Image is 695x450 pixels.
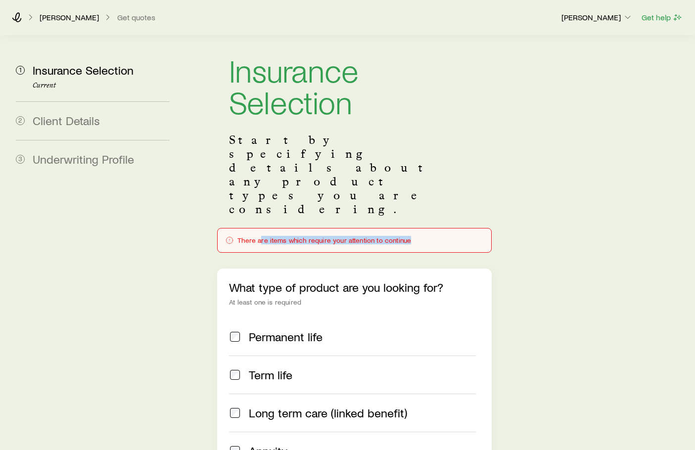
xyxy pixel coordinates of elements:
[561,12,633,24] button: [PERSON_NAME]
[117,13,156,22] button: Get quotes
[16,116,25,125] span: 2
[249,368,292,382] span: Term life
[33,152,134,166] span: Underwriting Profile
[33,113,100,128] span: Client Details
[40,12,99,22] p: [PERSON_NAME]
[641,12,683,23] button: Get help
[229,298,480,306] div: At least one is required
[33,82,170,90] p: Current
[249,406,407,420] span: Long term care (linked benefit)
[229,133,480,216] p: Start by specifying details about any product types you are considering.
[16,66,25,75] span: 1
[33,63,134,77] span: Insurance Selection
[230,332,240,342] input: Permanent life
[226,236,483,244] div: There are items which require your attention to continue
[229,54,480,117] h1: Insurance Selection
[229,280,480,294] p: What type of product are you looking for?
[230,370,240,380] input: Term life
[249,330,323,344] span: Permanent life
[561,12,633,22] p: [PERSON_NAME]
[16,155,25,164] span: 3
[230,408,240,418] input: Long term care (linked benefit)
